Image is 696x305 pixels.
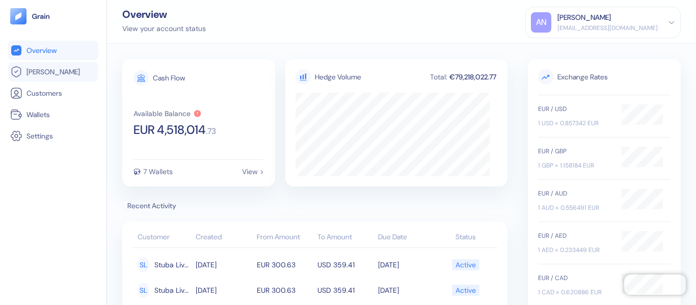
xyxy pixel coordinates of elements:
div: EUR / GBP [538,147,611,156]
span: Recent Activity [122,201,507,211]
th: Customer [132,228,193,248]
td: EUR 300.63 [254,252,315,278]
th: To Amount [315,228,376,248]
div: SL [138,257,149,272]
div: EUR / USD [538,104,611,114]
a: Wallets [10,108,96,121]
div: SL [138,283,149,298]
img: logo-tablet-V2.svg [10,8,26,24]
img: logo [32,13,50,20]
a: Customers [10,87,96,99]
th: Due Date [376,228,436,248]
td: [DATE] [376,252,436,278]
div: EUR / AUD [538,189,611,198]
button: Available Balance [133,109,202,118]
td: [DATE] [193,252,254,278]
div: Overview [122,9,206,19]
span: Stuba Live Customer [154,282,191,299]
div: Status [439,232,492,242]
span: Overview [26,45,57,56]
td: [DATE] [376,278,436,303]
span: Exchange Rates [538,69,671,85]
td: [DATE] [193,278,254,303]
div: Cash Flow [153,74,185,81]
span: [PERSON_NAME] [26,67,80,77]
span: Settings [26,131,53,141]
div: Hedge Volume [315,72,361,82]
a: [PERSON_NAME] [10,66,96,78]
div: 1 USD = 0.857342 EUR [538,119,611,128]
div: 1 AED = 0.233449 EUR [538,245,611,255]
div: 1 AUD = 0.556491 EUR [538,203,611,212]
span: . 73 [206,127,216,135]
a: Overview [10,44,96,57]
a: Settings [10,130,96,142]
div: AN [531,12,551,33]
td: EUR 300.63 [254,278,315,303]
div: EUR / AED [538,231,611,240]
span: EUR 4,518,014 [133,124,206,136]
div: Active [456,256,476,273]
div: View > [242,168,264,175]
td: USD 359.41 [315,278,376,303]
th: From Amount [254,228,315,248]
div: View your account status [122,23,206,34]
th: Created [193,228,254,248]
span: Wallets [26,109,50,120]
span: Customers [26,88,62,98]
div: 1 GBP = 1.158184 EUR [538,161,611,170]
iframe: Chatra live chat [624,274,686,295]
div: €79,218,022.77 [448,73,497,80]
div: 1 CAD = 0.620886 EUR [538,288,611,297]
span: Stuba Live Customer [154,256,191,273]
div: [EMAIL_ADDRESS][DOMAIN_NAME] [557,23,658,33]
div: 7 Wallets [143,168,173,175]
div: [PERSON_NAME] [557,12,611,23]
td: USD 359.41 [315,252,376,278]
div: EUR / CAD [538,273,611,283]
div: Available Balance [133,110,191,117]
div: Active [456,282,476,299]
div: Total: [429,73,448,80]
